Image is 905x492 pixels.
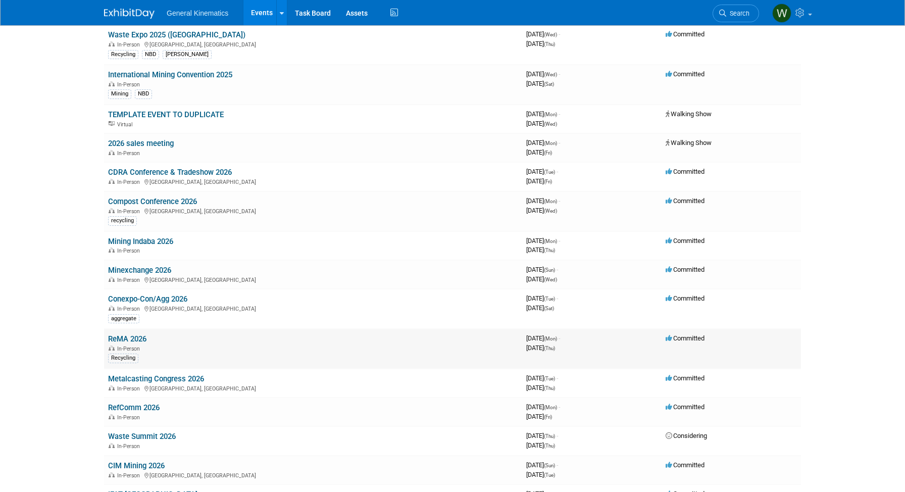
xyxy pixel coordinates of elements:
[544,32,557,37] span: (Wed)
[108,294,187,304] a: Conexpo-Con/Agg 2026
[713,5,759,22] a: Search
[526,30,560,38] span: [DATE]
[108,461,165,470] a: CIM Mining 2026
[108,237,173,246] a: Mining Indaba 2026
[108,50,138,59] div: Recycling
[526,403,560,411] span: [DATE]
[559,110,560,118] span: -
[666,432,707,439] span: Considering
[109,472,115,477] img: In-Person Event
[526,294,558,302] span: [DATE]
[117,81,143,88] span: In-Person
[544,277,557,282] span: (Wed)
[544,346,555,351] span: (Thu)
[526,120,557,127] span: [DATE]
[117,443,143,450] span: In-Person
[109,208,115,213] img: In-Person Event
[117,385,143,392] span: In-Person
[117,121,135,128] span: Virtual
[559,70,560,78] span: -
[117,277,143,283] span: In-Person
[526,413,552,420] span: [DATE]
[117,41,143,48] span: In-Person
[108,275,518,283] div: [GEOGRAPHIC_DATA], [GEOGRAPHIC_DATA]
[666,374,705,382] span: Committed
[108,314,139,323] div: aggregate
[557,168,558,175] span: -
[526,168,558,175] span: [DATE]
[109,385,115,390] img: In-Person Event
[772,4,791,23] img: Whitney Swanson
[557,266,558,273] span: -
[109,346,115,351] img: In-Person Event
[544,336,557,341] span: (Mon)
[544,121,557,127] span: (Wed)
[526,139,560,146] span: [DATE]
[108,197,197,206] a: Compost Conference 2026
[108,110,224,119] a: TEMPLATE EVENT TO DUPLICATE
[544,443,555,449] span: (Thu)
[108,471,518,479] div: [GEOGRAPHIC_DATA], [GEOGRAPHIC_DATA]
[109,150,115,155] img: In-Person Event
[666,266,705,273] span: Committed
[108,168,232,177] a: CDRA Conference & Tradeshow 2026
[544,248,555,253] span: (Thu)
[109,306,115,311] img: In-Person Event
[142,50,159,59] div: NBD
[108,139,174,148] a: 2026 sales meeting
[544,169,555,175] span: (Tue)
[544,179,552,184] span: (Fri)
[666,197,705,205] span: Committed
[544,267,555,273] span: (Sun)
[666,294,705,302] span: Committed
[559,403,560,411] span: -
[108,40,518,48] div: [GEOGRAPHIC_DATA], [GEOGRAPHIC_DATA]
[557,294,558,302] span: -
[526,275,557,283] span: [DATE]
[526,149,552,156] span: [DATE]
[666,168,705,175] span: Committed
[557,432,558,439] span: -
[544,81,554,87] span: (Sat)
[666,237,705,244] span: Committed
[544,150,552,156] span: (Fri)
[104,9,155,19] img: ExhibitDay
[526,384,555,391] span: [DATE]
[544,296,555,302] span: (Tue)
[117,306,143,312] span: In-Person
[559,197,560,205] span: -
[109,81,115,86] img: In-Person Event
[109,179,115,184] img: In-Person Event
[108,70,232,79] a: International Mining Convention 2025
[544,140,557,146] span: (Mon)
[526,246,555,254] span: [DATE]
[544,72,557,77] span: (Wed)
[108,384,518,392] div: [GEOGRAPHIC_DATA], [GEOGRAPHIC_DATA]
[117,346,143,352] span: In-Person
[544,199,557,204] span: (Mon)
[526,344,555,352] span: [DATE]
[109,121,115,126] img: Virtual Event
[544,238,557,244] span: (Mon)
[117,248,143,254] span: In-Person
[108,354,138,363] div: Recycling
[108,334,146,343] a: ReMA 2026
[108,403,160,412] a: RefComm 2026
[526,70,560,78] span: [DATE]
[108,266,171,275] a: Minexchange 2026
[559,139,560,146] span: -
[109,443,115,448] img: In-Person Event
[526,110,560,118] span: [DATE]
[544,112,557,117] span: (Mon)
[108,207,518,215] div: [GEOGRAPHIC_DATA], [GEOGRAPHIC_DATA]
[544,376,555,381] span: (Tue)
[526,441,555,449] span: [DATE]
[109,41,115,46] img: In-Person Event
[526,374,558,382] span: [DATE]
[666,139,712,146] span: Walking Show
[666,334,705,342] span: Committed
[526,177,552,185] span: [DATE]
[526,471,555,478] span: [DATE]
[135,89,152,99] div: NBD
[557,374,558,382] span: -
